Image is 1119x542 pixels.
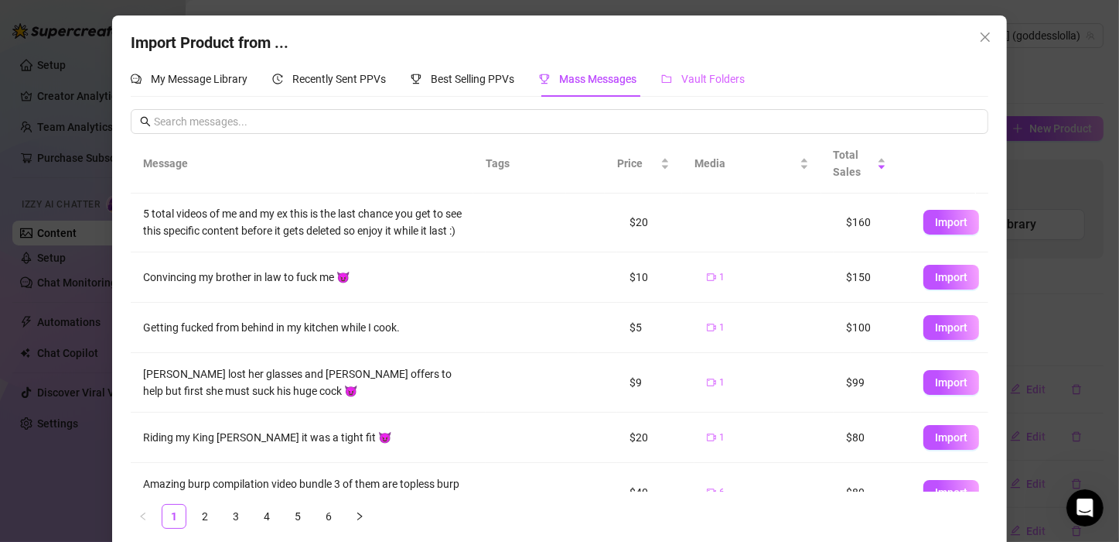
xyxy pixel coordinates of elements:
span: left [138,512,148,521]
span: Import [935,271,967,283]
span: Close [973,31,998,43]
button: Import [923,265,979,290]
span: video-camera [707,323,716,332]
th: Total Sales [821,134,899,194]
td: $100 [834,303,911,353]
td: $10 [617,252,694,303]
span: trophy [411,74,421,84]
div: Riding my King [PERSON_NAME] it was a tight fit 😈 [143,429,474,446]
td: $150 [834,252,911,303]
span: 1 [719,270,725,285]
span: search [140,116,151,127]
button: left [131,504,155,529]
button: Collapse window [465,6,494,36]
button: Import [923,210,979,235]
div: 5 total videos of me and my ex this is the last chance you get to see this specific content befor... [143,205,474,239]
button: Import [923,370,979,395]
span: Best Selling PPVs [431,73,514,85]
div: Amazing burp compilation video bundle 3 of them are topless burp videos [143,475,474,509]
span: 😐 [254,382,277,413]
a: Open in help center [204,432,328,444]
span: Price [617,155,657,172]
span: Import [935,486,967,499]
span: Import [935,321,967,334]
div: Convincing my brother in law to fuck me 😈 [143,269,474,286]
li: Next Page [347,504,372,529]
input: Search messages... [154,113,980,130]
td: $9 [617,353,694,413]
span: Import [935,216,967,228]
a: 4 [255,505,278,528]
span: 😃 [295,382,317,413]
span: close [979,31,991,43]
span: Mass Messages [559,73,636,85]
button: Import [923,315,979,340]
span: right [355,512,364,521]
a: 2 [193,505,217,528]
span: My Message Library [151,73,247,85]
span: Media [694,155,797,172]
div: Did this answer your question? [19,366,513,383]
th: Media [682,134,821,194]
td: $20 [617,193,694,252]
span: Import [935,376,967,389]
span: 1 [719,431,725,445]
td: $5 [617,303,694,353]
td: $99 [834,353,911,413]
a: 3 [224,505,247,528]
span: video-camera [707,433,716,442]
span: 1 [719,376,725,390]
span: 6 [719,485,725,500]
span: 😞 [214,382,237,413]
a: 5 [286,505,309,528]
td: $80 [834,413,911,463]
iframe: Intercom live chat [1066,489,1104,527]
a: 6 [317,505,340,528]
span: neutral face reaction [246,382,286,413]
span: video-camera [707,378,716,387]
td: $80 [834,463,911,523]
div: [PERSON_NAME] lost her glasses and [PERSON_NAME] offers to help but first she must suck his huge ... [143,365,474,400]
span: Recently Sent PPVs [292,73,386,85]
li: 5 [285,504,310,529]
span: history [272,74,283,84]
th: Tags [473,134,566,194]
td: $160 [834,193,911,252]
li: Previous Page [131,504,155,529]
button: Import [923,480,979,505]
span: trophy [539,74,550,84]
div: Getting fucked from behind in my kitchen while I cook. [143,319,474,336]
span: smiley reaction [286,382,326,413]
span: video-camera [707,488,716,497]
a: 1 [162,505,186,528]
td: $40 [617,463,694,523]
span: video-camera [707,273,716,282]
th: Price [605,134,682,194]
button: go back [10,6,39,36]
span: Import [935,431,967,444]
span: Total Sales [834,146,874,180]
td: $20 [617,413,694,463]
span: comment [131,74,142,84]
span: folder [661,74,672,84]
span: 1 [719,321,725,335]
span: Import Product from ... [131,33,288,52]
button: right [347,504,372,529]
span: disappointed reaction [206,382,246,413]
th: Message [131,134,473,194]
div: Close [494,6,522,34]
li: 6 [316,504,341,529]
button: Close [973,25,998,50]
span: Vault Folders [681,73,745,85]
button: Import [923,425,979,450]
